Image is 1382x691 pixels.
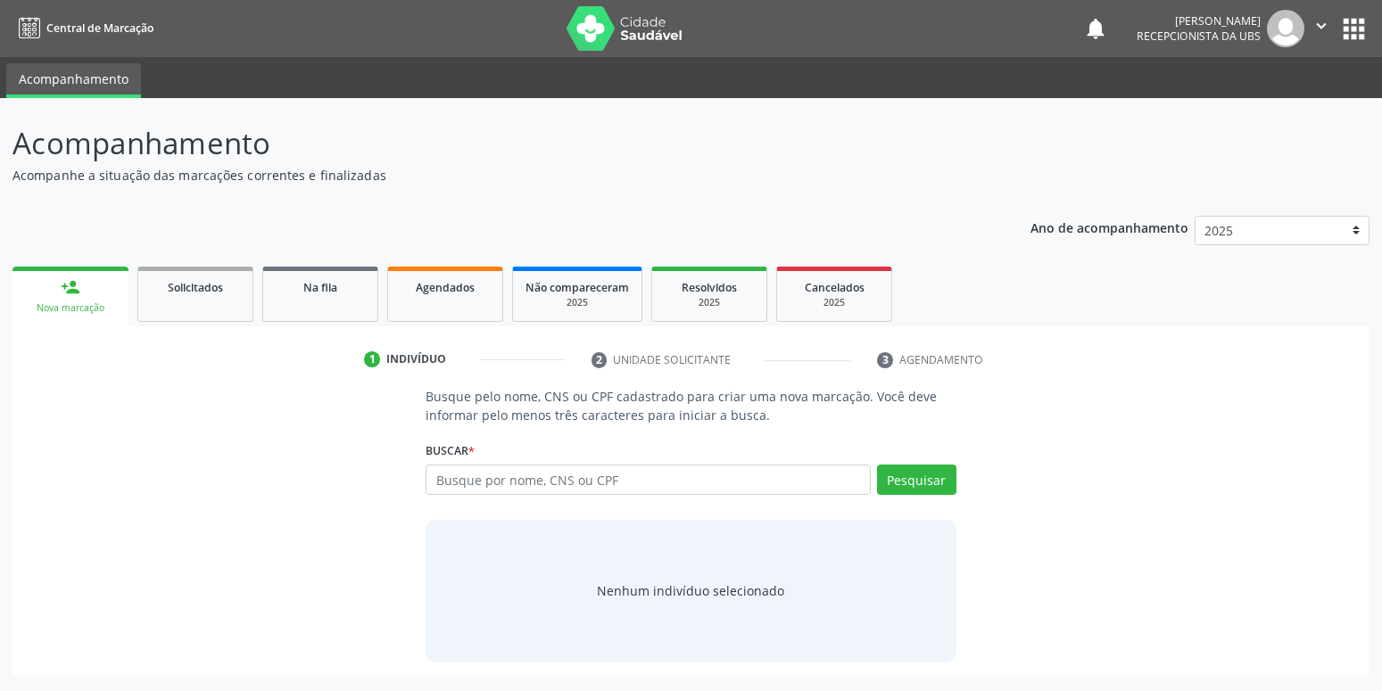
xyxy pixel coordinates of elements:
[597,581,784,600] div: Nenhum indivíduo selecionado
[525,280,629,295] span: Não compareceram
[805,280,865,295] span: Cancelados
[1030,216,1188,238] p: Ano de acompanhamento
[1083,16,1108,41] button: notifications
[665,296,754,309] div: 2025
[364,351,380,367] div: 1
[416,280,475,295] span: Agendados
[1312,16,1331,36] i: 
[426,387,956,424] p: Busque pelo nome, CNS ou CPF cadastrado para criar uma nova marcação. Você deve informar pelo men...
[61,277,80,297] div: person_add
[25,301,116,315] div: Nova marcação
[46,21,153,36] span: Central de Marcação
[1137,29,1261,44] span: Recepcionista da UBS
[12,166,963,185] p: Acompanhe a situação das marcações correntes e finalizadas
[12,13,153,43] a: Central de Marcação
[12,121,963,166] p: Acompanhamento
[426,437,475,465] label: Buscar
[426,465,870,495] input: Busque por nome, CNS ou CPF
[168,280,223,295] span: Solicitados
[6,63,141,98] a: Acompanhamento
[1338,13,1370,45] button: apps
[790,296,879,309] div: 2025
[525,296,629,309] div: 2025
[682,280,737,295] span: Resolvidos
[1267,10,1304,47] img: img
[303,280,337,295] span: Na fila
[1304,10,1338,47] button: 
[877,465,956,495] button: Pesquisar
[386,351,446,367] div: Indivíduo
[1137,13,1261,29] div: [PERSON_NAME]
